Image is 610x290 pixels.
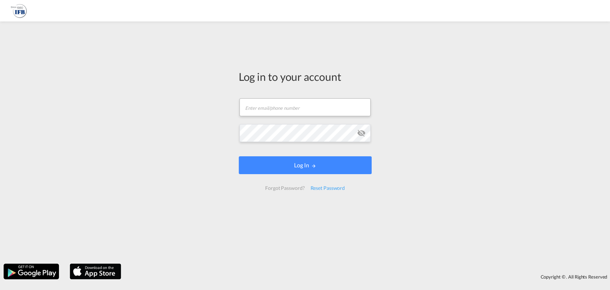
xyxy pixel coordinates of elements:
img: apple.png [69,263,122,280]
img: b628ab10256c11eeb52753acbc15d091.png [11,3,27,19]
md-icon: icon-eye-off [357,129,366,137]
div: Log in to your account [239,69,372,84]
div: Copyright © . All Rights Reserved [125,271,610,283]
div: Forgot Password? [262,182,307,195]
img: google.png [3,263,60,280]
input: Enter email/phone number [239,98,371,116]
button: LOGIN [239,156,372,174]
div: Reset Password [307,182,348,195]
